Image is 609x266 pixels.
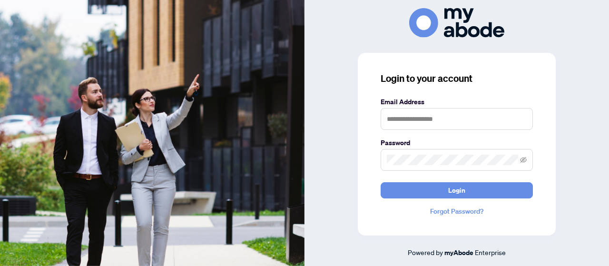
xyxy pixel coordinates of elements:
button: Login [381,182,533,198]
span: Login [448,183,465,198]
span: Powered by [408,248,443,256]
span: eye-invisible [520,157,527,163]
span: Enterprise [475,248,506,256]
a: myAbode [444,247,473,258]
label: Password [381,138,533,148]
h3: Login to your account [381,72,533,85]
img: ma-logo [409,8,504,37]
a: Forgot Password? [381,206,533,217]
label: Email Address [381,97,533,107]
